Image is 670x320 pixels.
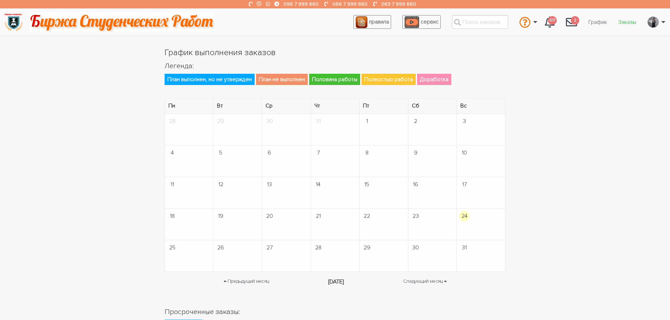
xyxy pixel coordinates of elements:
span: Половина работы [309,74,360,85]
h2: Просроченные заказы: [165,307,506,317]
th: Сб [408,99,457,114]
span: 31 [459,242,470,253]
a: 096 7 999 660 [283,1,319,7]
img: 20171208_160937.jpg [648,17,658,28]
img: logo-135dea9cf721667cc4ddb0c1795e3ba8b7f362e3d0c04e2cc90b931989920324.png [4,12,23,32]
span: 23 [410,211,421,221]
span: План выполнен, но не утвержден [165,74,255,85]
span: 6 [264,148,275,158]
th: Ср [262,99,311,114]
span: 2 [571,16,579,25]
span: 10 [459,148,470,158]
span: [DATE] [328,277,344,286]
span: 21 [313,211,324,221]
span: сервис [421,18,439,25]
a: сервис [402,15,441,29]
span: 31 [313,116,324,126]
span: 22 [362,211,372,221]
img: play_icon-49f7f135c9dc9a03216cfdbccbe1e3994649169d890fb554cedf0eac35a01ba8.png [404,16,419,28]
span: 27 [264,242,275,253]
span: 5 [216,148,226,158]
span: 7 [313,148,324,158]
span: 4 [167,148,178,158]
span: План не выполнен [256,74,308,85]
span: 617 [548,16,557,25]
span: 24 [459,211,470,221]
span: Доработка [417,74,451,85]
th: Пн [165,99,213,114]
th: Пт [359,99,408,114]
span: 11 [167,179,178,190]
span: 26 [216,242,226,253]
a: правила [353,15,391,29]
input: Поиск заказов [452,15,508,29]
img: motto-2ce64da2796df845c65ce8f9480b9c9d679903764b3ca6da4b6de107518df0fe.gif [30,12,214,32]
span: 12 [216,179,226,190]
span: 15 [362,179,372,190]
th: Вс [457,99,505,114]
a: ← Предыдущий месяц [224,277,269,286]
a: Следующий месяц → [403,277,446,286]
h2: Легенда: [165,61,506,71]
span: 30 [410,242,421,253]
span: 29 [362,242,372,253]
a: Заказы [613,15,642,29]
span: 28 [313,242,324,253]
span: 20 [264,211,275,221]
span: 1 [362,116,372,126]
th: Вт [213,99,262,114]
span: правила [369,18,389,25]
span: 28 [167,116,178,126]
span: 25 [167,242,178,253]
span: 3 [459,116,470,126]
img: agreement_icon-feca34a61ba7f3d1581b08bc946b2ec1ccb426f67415f344566775c155b7f62c.png [356,16,368,28]
a: 063 7 999 660 [381,1,416,7]
span: 18 [167,211,178,221]
span: 30 [264,116,275,126]
span: 17 [459,179,470,190]
th: Чт [311,99,359,114]
h1: График выполнения заказов [165,47,506,59]
span: 8 [362,148,372,158]
span: 2 [410,116,421,126]
a: 066 7 999 660 [332,1,368,7]
span: 16 [410,179,421,190]
span: 29 [216,116,226,126]
a: График [583,15,613,29]
span: 14 [313,179,324,190]
span: 13 [264,179,275,190]
span: 19 [216,211,226,221]
span: Полностью работа [362,74,416,85]
a: 2 [560,13,583,32]
a: 617 [539,13,560,32]
span: 9 [410,148,421,158]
